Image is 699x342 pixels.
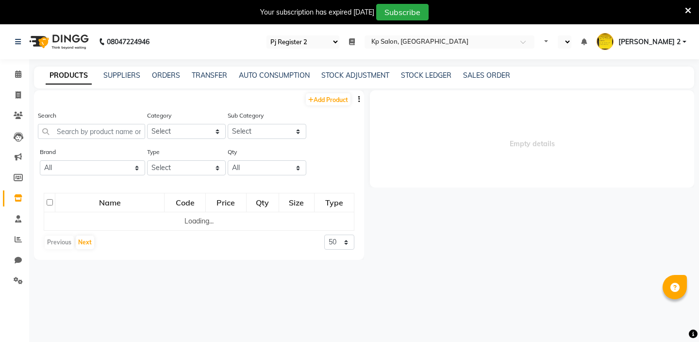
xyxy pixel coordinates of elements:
[401,71,451,80] a: STOCK LEDGER
[321,71,389,80] a: STOCK ADJUSTMENT
[618,37,681,47] span: [PERSON_NAME] 2
[228,148,237,156] label: Qty
[152,71,180,80] a: ORDERS
[147,111,171,120] label: Category
[306,93,350,105] a: Add Product
[247,194,278,211] div: Qty
[376,4,429,20] button: Subscribe
[192,71,227,80] a: TRANSFER
[25,28,91,55] img: logo
[38,124,145,139] input: Search by product name or code
[597,33,614,50] img: Mokal Dhiraj 2
[206,194,245,211] div: Price
[370,90,694,188] span: Empty details
[107,28,150,55] b: 08047224946
[147,148,160,156] label: Type
[38,111,56,120] label: Search
[280,194,314,211] div: Size
[315,194,353,211] div: Type
[103,71,140,80] a: SUPPLIERS
[239,71,310,80] a: AUTO CONSUMPTION
[463,71,510,80] a: SALES ORDER
[228,111,264,120] label: Sub Category
[56,194,164,211] div: Name
[44,212,354,231] td: Loading...
[40,148,56,156] label: Brand
[165,194,205,211] div: Code
[260,7,374,17] div: Your subscription has expired [DATE]
[46,67,92,85] a: PRODUCTS
[76,236,94,249] button: Next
